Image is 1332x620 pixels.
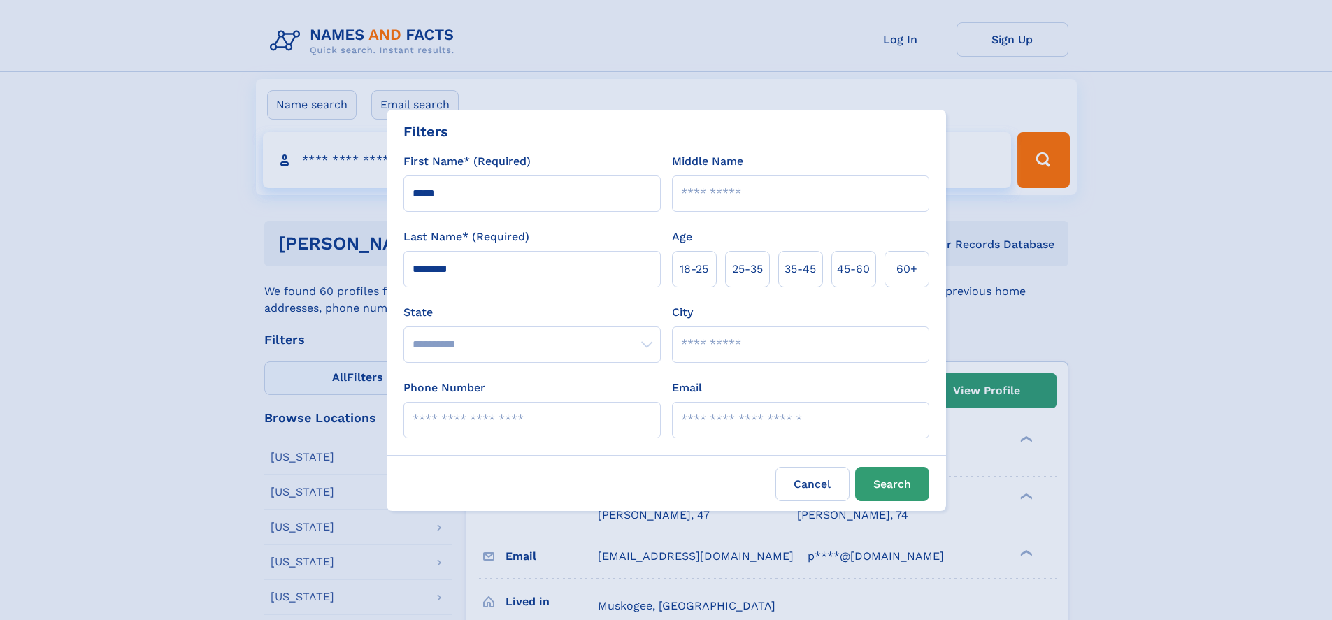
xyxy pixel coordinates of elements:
[785,261,816,277] span: 35‑45
[672,380,702,396] label: Email
[732,261,763,277] span: 25‑35
[403,380,485,396] label: Phone Number
[403,304,661,321] label: State
[837,261,870,277] span: 45‑60
[896,261,917,277] span: 60+
[775,467,850,501] label: Cancel
[672,153,743,170] label: Middle Name
[403,121,448,142] div: Filters
[672,229,692,245] label: Age
[403,229,529,245] label: Last Name* (Required)
[680,261,708,277] span: 18‑25
[403,153,531,170] label: First Name* (Required)
[672,304,693,321] label: City
[855,467,929,501] button: Search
